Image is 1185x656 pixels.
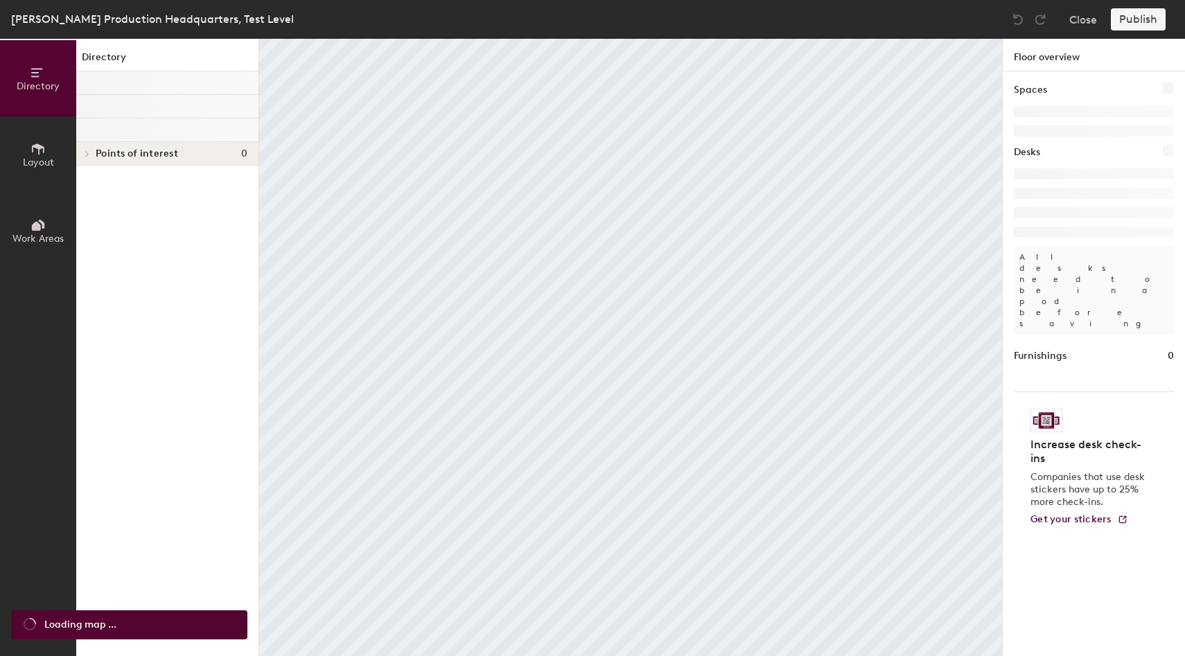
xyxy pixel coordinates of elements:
[1030,409,1062,432] img: Sticker logo
[23,157,54,168] span: Layout
[44,617,116,632] span: Loading map ...
[12,233,64,245] span: Work Areas
[1014,246,1174,335] p: All desks need to be in a pod before saving
[1014,348,1066,364] h1: Furnishings
[1003,39,1185,71] h1: Floor overview
[1168,348,1174,364] h1: 0
[1030,514,1128,526] a: Get your stickers
[1069,8,1097,30] button: Close
[1014,82,1047,98] h1: Spaces
[259,39,1002,656] canvas: Map
[11,10,294,28] div: [PERSON_NAME] Production Headquarters, Test Level
[96,148,178,159] span: Points of interest
[1014,145,1040,160] h1: Desks
[1030,513,1112,525] span: Get your stickers
[76,50,258,71] h1: Directory
[17,80,60,92] span: Directory
[241,148,247,159] span: 0
[1011,12,1025,26] img: Undo
[1030,471,1149,508] p: Companies that use desk stickers have up to 25% more check-ins.
[1030,438,1149,466] h4: Increase desk check-ins
[1033,12,1047,26] img: Redo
